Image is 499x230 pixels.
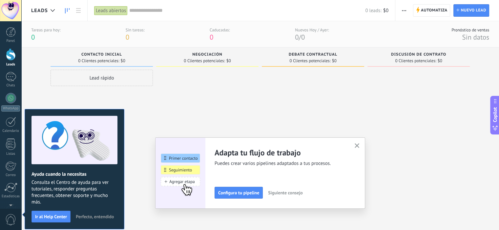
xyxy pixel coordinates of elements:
[265,52,361,58] div: Debate contractual
[31,33,35,42] span: 0
[94,6,128,15] div: Leads abiertos
[461,5,486,16] span: Nuevo lead
[332,59,337,63] span: $0
[126,33,129,42] span: 0
[451,27,489,33] div: Pronóstico de ventas
[31,171,117,177] h2: Ayuda cuando la necesitas
[159,52,255,58] div: Negociación
[218,190,259,195] span: Configura tu pipeline
[215,148,346,158] h2: Adapta tu flujo de trabajo
[289,59,330,63] span: 0 Clientes potenciales:
[289,52,337,57] span: Debate contractual
[371,52,467,58] div: Discusión de contrato
[365,8,381,14] span: 0 leads:
[1,173,20,177] div: Correo
[383,8,388,14] span: $0
[210,27,230,33] div: Caducadas:
[299,33,301,42] span: /
[51,70,153,86] div: Lead rápido
[268,190,302,195] span: Siguiente consejo
[453,4,489,17] a: Nuevo lead
[126,27,145,33] div: Sin tareas:
[1,194,20,199] div: Estadísticas
[1,152,20,156] div: Listas
[1,83,20,88] div: Chats
[1,105,20,112] div: WhatsApp
[31,211,71,222] button: Ir al Help Center
[1,129,20,133] div: Calendario
[295,27,329,33] div: Nuevos Hoy / Ayer:
[35,214,67,219] span: Ir al Help Center
[265,188,305,198] button: Siguiente consejo
[413,4,450,17] a: Automatiza
[462,33,489,42] span: Sin datos
[31,8,48,14] span: Leads
[492,107,498,122] span: Copilot
[210,33,213,42] span: 0
[215,160,346,167] span: Puedes crear varios pipelines adaptados a tus procesos.
[81,52,122,57] span: Contacto inicial
[301,33,305,42] span: 0
[73,4,84,17] a: Lista
[31,27,60,33] div: Tareas para hoy:
[184,59,225,63] span: 0 Clientes potenciales:
[295,33,299,42] span: 0
[226,59,231,63] span: $0
[1,62,20,67] div: Leads
[395,59,436,63] span: 0 Clientes potenciales:
[215,187,263,199] button: Configura tu pipeline
[399,4,409,17] button: Más
[76,214,114,219] span: Perfecto, entendido
[391,52,446,57] span: Discusión de contrato
[438,59,442,63] span: $0
[192,52,222,57] span: Negociación
[421,5,447,16] span: Automatiza
[73,212,117,221] button: Perfecto, entendido
[62,4,73,17] a: Leads
[31,179,117,205] span: Consulta el Centro de ayuda para ver tutoriales, responder preguntas frecuentes, obtener soporte ...
[54,52,150,58] div: Contacto inicial
[121,59,125,63] span: $0
[1,39,20,43] div: Panel
[78,59,119,63] span: 0 Clientes potenciales:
